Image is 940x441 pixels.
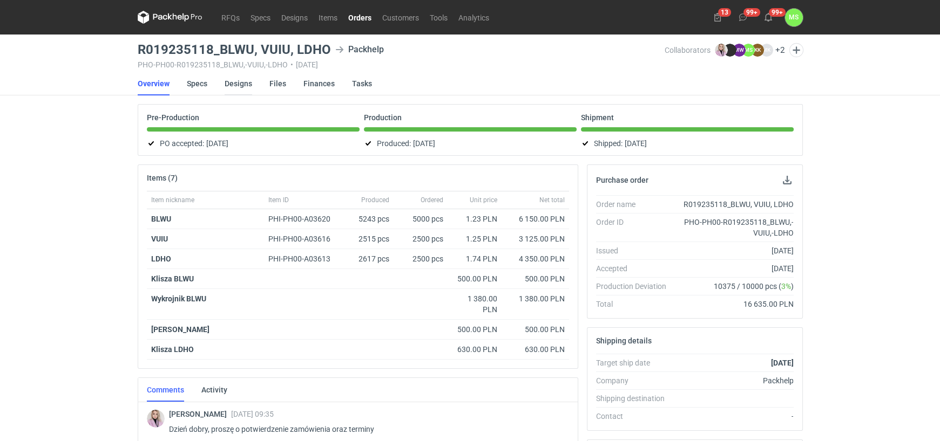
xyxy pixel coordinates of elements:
div: Shipping destination [596,393,675,404]
span: Item ID [268,196,289,204]
img: Klaudia Wiśniewska [715,44,728,57]
span: Item nickname [151,196,194,204]
div: Packhelp [675,375,794,386]
div: 1 380.00 PLN [452,293,497,315]
span: Collaborators [665,46,711,54]
strong: [DATE] [770,359,793,367]
strong: [PERSON_NAME] [151,325,209,334]
a: Designs [276,11,313,24]
button: MS [785,9,803,26]
div: PHI-PH00-A03620 [268,213,341,224]
div: Order ID [596,217,675,238]
button: 99+ [734,9,752,26]
a: Files [269,72,286,95]
div: PO accepted: [147,137,360,150]
a: LDHO [151,254,171,263]
img: Beata Roman [723,44,736,57]
div: 500.00 PLN [452,273,497,284]
strong: Klisza LDHO [151,345,194,354]
div: 1.25 PLN [452,233,497,244]
span: • [290,60,293,69]
figcaption: MW [733,44,746,57]
a: Activity [201,378,227,402]
a: Specs [245,11,276,24]
a: Finances [303,72,335,95]
a: Designs [225,72,252,95]
a: Specs [187,72,207,95]
div: 1.23 PLN [452,213,497,224]
a: RFQs [216,11,245,24]
div: [DATE] [675,245,794,256]
div: 500.00 PLN [506,324,565,335]
figcaption: KK [751,44,764,57]
div: Company [596,375,675,386]
div: 5243 pcs [345,209,394,229]
div: 1 380.00 PLN [506,293,565,304]
div: Order name [596,199,675,210]
span: 3% [781,282,790,291]
strong: Klisza BLWU [151,274,194,283]
a: Comments [147,378,184,402]
a: Orders [343,11,377,24]
h2: Purchase order [596,176,648,184]
div: [DATE] [675,263,794,274]
div: PHI-PH00-A03613 [268,253,341,264]
div: R019235118_BLWU, VUIU, LDHO [675,199,794,210]
div: PHO-PH00-R019235118_BLWU,-VUIU,-LDHO [675,217,794,238]
p: Dzień dobry, proszę o potwierdzenie zamówienia oraz terminy [169,423,560,436]
a: Customers [377,11,424,24]
button: Download PO [781,174,794,187]
div: Production Deviation [596,281,675,292]
span: [DATE] [413,137,435,150]
div: 6 150.00 PLN [506,213,565,224]
div: 630.00 PLN [452,344,497,355]
span: [DATE] [206,137,228,150]
strong: Wykrojnik BLWU [151,294,206,303]
div: 630.00 PLN [506,344,565,355]
div: 500.00 PLN [506,273,565,284]
strong: VUIU [151,235,168,243]
div: PHO-PH00-R019235118_BLWU,-VUIU,-LDHO [DATE] [138,60,665,69]
div: PHI-PH00-A03616 [268,233,341,244]
div: 1.74 PLN [452,253,497,264]
span: [DATE] [625,137,647,150]
div: 4 350.00 PLN [506,253,565,264]
div: 2500 pcs [394,249,448,269]
div: - [675,411,794,422]
div: 2500 pcs [394,229,448,249]
div: 2617 pcs [345,249,394,269]
span: [DATE] 09:35 [231,410,274,418]
h3: R019235118_BLWU, VUIU, LDHO [138,43,331,56]
span: 10375 / 10000 pcs ( ) [713,281,793,292]
span: Unit price [470,196,497,204]
a: BLWU [151,215,171,223]
p: Production [364,113,402,122]
figcaption: MS [742,44,755,57]
button: Edit collaborators [789,43,803,57]
div: Issued [596,245,675,256]
h2: Items (7) [147,174,178,182]
p: Pre-Production [147,113,199,122]
div: 3 125.00 PLN [506,233,565,244]
svg: Packhelp Pro [138,11,202,24]
div: Packhelp [335,43,384,56]
div: Magdalena Szumiło [785,9,803,26]
img: Klaudia Wiśniewska [147,410,165,428]
div: 500.00 PLN [452,324,497,335]
a: Tools [424,11,453,24]
span: [PERSON_NAME] [169,410,231,418]
a: Overview [138,72,170,95]
p: Shipment [581,113,614,122]
div: Shipped: [581,137,794,150]
div: Accepted [596,263,675,274]
div: Target ship date [596,357,675,368]
button: +2 [775,45,785,55]
div: Produced: [364,137,577,150]
div: 2515 pcs [345,229,394,249]
span: Net total [539,196,565,204]
figcaption: MK [760,44,773,57]
a: Analytics [453,11,495,24]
